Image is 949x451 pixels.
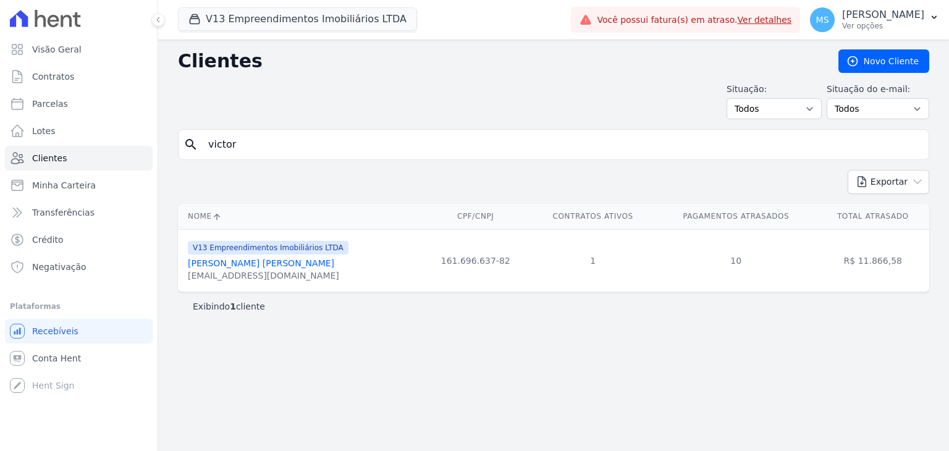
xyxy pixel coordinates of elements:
div: Plataformas [10,299,148,314]
span: Lotes [32,125,56,137]
a: Contratos [5,64,153,89]
th: Contratos Ativos [530,204,656,229]
span: Você possui fatura(s) em atraso. [597,14,791,27]
td: R$ 11.866,58 [817,229,929,292]
label: Situação: [727,83,822,96]
a: Lotes [5,119,153,143]
a: Negativação [5,255,153,279]
span: Parcelas [32,98,68,110]
a: Recebíveis [5,319,153,344]
span: Transferências [32,206,95,219]
th: Total Atrasado [817,204,929,229]
button: Exportar [848,170,929,194]
p: Exibindo cliente [193,300,265,313]
div: [EMAIL_ADDRESS][DOMAIN_NAME] [188,269,348,282]
a: Visão Geral [5,37,153,62]
button: V13 Empreendimentos Imobiliários LTDA [178,7,417,31]
th: CPF/CNPJ [421,204,530,229]
td: 161.696.637-82 [421,229,530,292]
span: Contratos [32,70,74,83]
button: MS [PERSON_NAME] Ver opções [800,2,949,37]
th: Nome [178,204,421,229]
span: Visão Geral [32,43,82,56]
td: 10 [656,229,817,292]
span: Negativação [32,261,86,273]
p: [PERSON_NAME] [842,9,924,21]
a: Novo Cliente [838,49,929,73]
b: 1 [230,301,236,311]
a: Transferências [5,200,153,225]
h2: Clientes [178,50,819,72]
a: Conta Hent [5,346,153,371]
a: Ver detalhes [738,15,792,25]
i: search [183,137,198,152]
span: MS [816,15,829,24]
span: Clientes [32,152,67,164]
label: Situação do e-mail: [827,83,929,96]
span: Minha Carteira [32,179,96,192]
span: Recebíveis [32,325,78,337]
a: Minha Carteira [5,173,153,198]
span: Crédito [32,234,64,246]
span: Conta Hent [32,352,81,365]
a: [PERSON_NAME] [PERSON_NAME] [188,258,334,268]
th: Pagamentos Atrasados [656,204,817,229]
a: Parcelas [5,91,153,116]
span: V13 Empreendimentos Imobiliários LTDA [188,241,348,255]
a: Crédito [5,227,153,252]
td: 1 [530,229,656,292]
p: Ver opções [842,21,924,31]
a: Clientes [5,146,153,171]
input: Buscar por nome, CPF ou e-mail [201,132,924,157]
